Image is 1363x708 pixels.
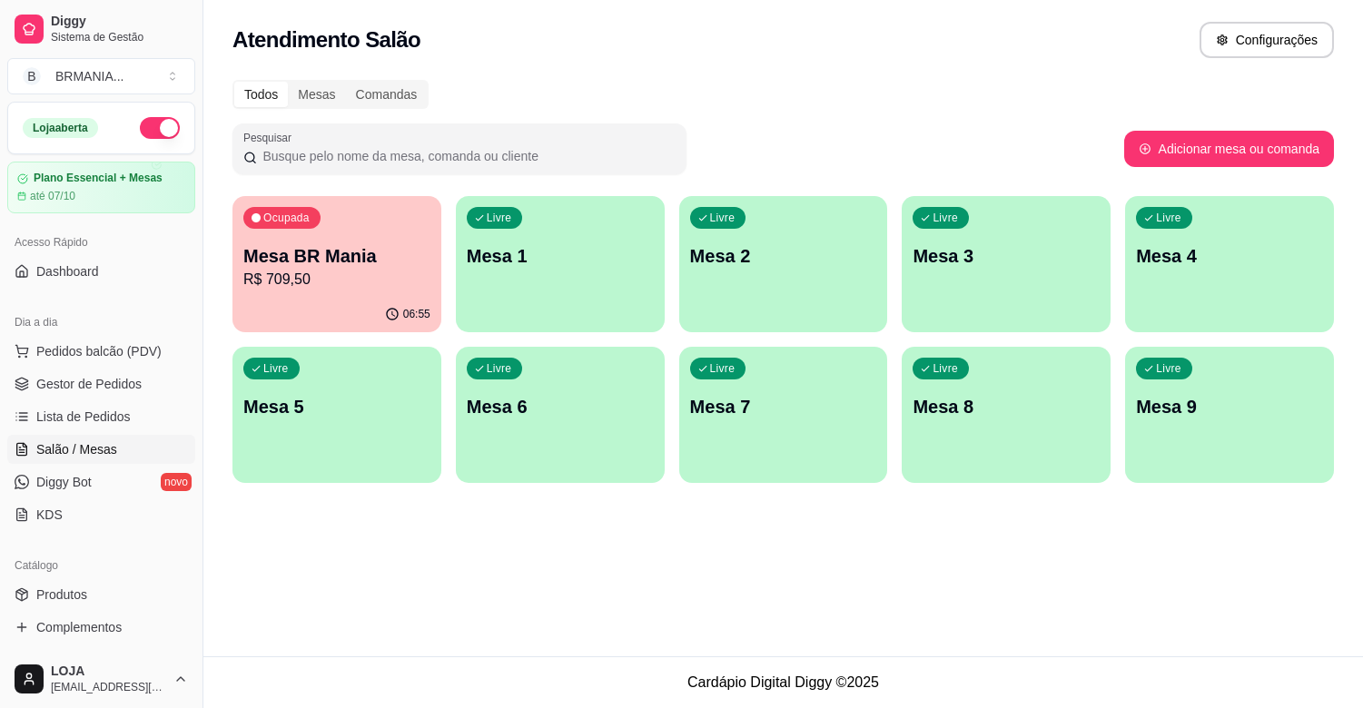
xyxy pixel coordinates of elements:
button: LivreMesa 4 [1125,196,1334,332]
div: Comandas [346,82,428,107]
button: Pedidos balcão (PDV) [7,337,195,366]
p: Livre [933,361,958,376]
p: Mesa 4 [1136,243,1323,269]
p: Livre [710,361,736,376]
label: Pesquisar [243,130,298,145]
button: LOJA[EMAIL_ADDRESS][DOMAIN_NAME] [7,657,195,701]
p: Mesa 5 [243,394,430,419]
input: Pesquisar [257,147,676,165]
p: Mesa 1 [467,243,654,269]
a: Produtos [7,580,195,609]
div: Todos [234,82,288,107]
button: Configurações [1200,22,1334,58]
span: Complementos [36,618,122,636]
h2: Atendimento Salão [232,25,420,54]
a: Complementos [7,613,195,642]
span: [EMAIL_ADDRESS][DOMAIN_NAME] [51,680,166,694]
p: Mesa 3 [913,243,1100,269]
button: LivreMesa 8 [902,347,1111,483]
p: R$ 709,50 [243,269,430,290]
span: Produtos [36,585,87,604]
span: Pedidos balcão (PDV) [36,342,162,360]
p: Mesa 2 [690,243,877,269]
a: Diggy Botnovo [7,467,195,497]
a: KDS [7,500,195,529]
article: até 07/10 [30,189,75,203]
span: B [23,67,41,85]
span: Salão / Mesas [36,440,117,458]
button: LivreMesa 5 [232,347,441,483]
p: Livre [933,211,958,225]
p: Livre [1156,211,1181,225]
button: LivreMesa 2 [679,196,888,332]
p: Mesa BR Mania [243,243,430,269]
p: Livre [710,211,736,225]
span: Diggy Bot [36,473,92,491]
div: Loja aberta [23,118,98,138]
a: Plano Essencial + Mesasaté 07/10 [7,162,195,213]
footer: Cardápio Digital Diggy © 2025 [203,656,1363,708]
span: Gestor de Pedidos [36,375,142,393]
button: OcupadaMesa BR ManiaR$ 709,5006:55 [232,196,441,332]
button: Alterar Status [140,117,180,139]
p: Livre [487,361,512,376]
a: Salão / Mesas [7,435,195,464]
a: Gestor de Pedidos [7,369,195,398]
button: LivreMesa 3 [902,196,1111,332]
button: Adicionar mesa ou comanda [1124,131,1334,167]
div: Mesas [288,82,345,107]
div: Catálogo [7,551,195,580]
article: Plano Essencial + Mesas [34,172,163,185]
p: Livre [1156,361,1181,376]
span: Sistema de Gestão [51,30,188,44]
span: KDS [36,506,63,524]
p: 06:55 [403,307,430,321]
button: LivreMesa 7 [679,347,888,483]
div: BRMANIA ... [55,67,123,85]
div: Dia a dia [7,308,195,337]
p: Mesa 8 [913,394,1100,419]
button: LivreMesa 1 [456,196,665,332]
button: LivreMesa 9 [1125,347,1334,483]
a: Dashboard [7,257,195,286]
p: Mesa 9 [1136,394,1323,419]
p: Mesa 7 [690,394,877,419]
span: Dashboard [36,262,99,280]
a: Lista de Pedidos [7,402,195,431]
div: Acesso Rápido [7,228,195,257]
span: Diggy [51,14,188,30]
p: Livre [487,211,512,225]
button: LivreMesa 6 [456,347,665,483]
span: Lista de Pedidos [36,408,131,426]
p: Mesa 6 [467,394,654,419]
a: DiggySistema de Gestão [7,7,195,51]
p: Ocupada [263,211,310,225]
p: Livre [263,361,289,376]
span: LOJA [51,664,166,680]
button: Select a team [7,58,195,94]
